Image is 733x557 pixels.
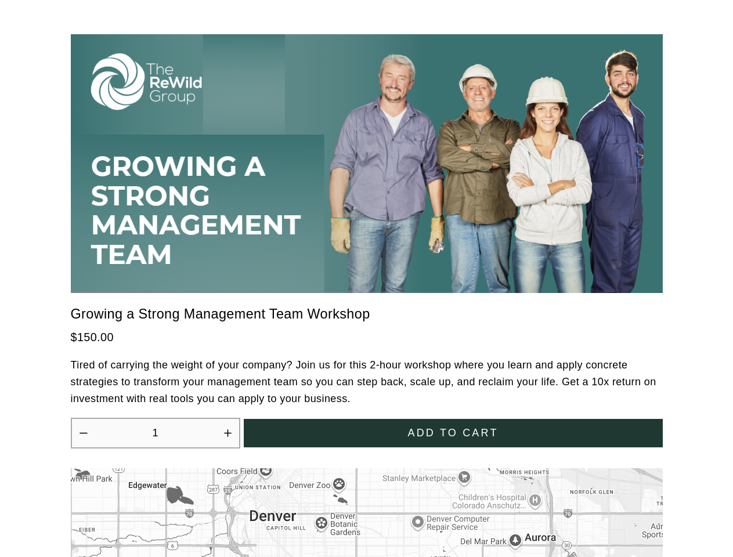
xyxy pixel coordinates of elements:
a: Growing a Strong Management Team Workshop [71,303,370,325]
div: $150.00 [71,328,663,347]
button: Decrease quantity by 1 [78,428,88,438]
button: Add to cart [244,419,663,448]
div: Quantity [71,418,240,449]
img: Growing a Strong Management Team Workshop [71,34,663,293]
button: Increase quantity by 1 [223,428,233,438]
p: Tired of carrying the weight of your company? Join us for this 2-hour workshop where you learn an... [71,357,663,407]
span: Add to cart [407,427,498,439]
